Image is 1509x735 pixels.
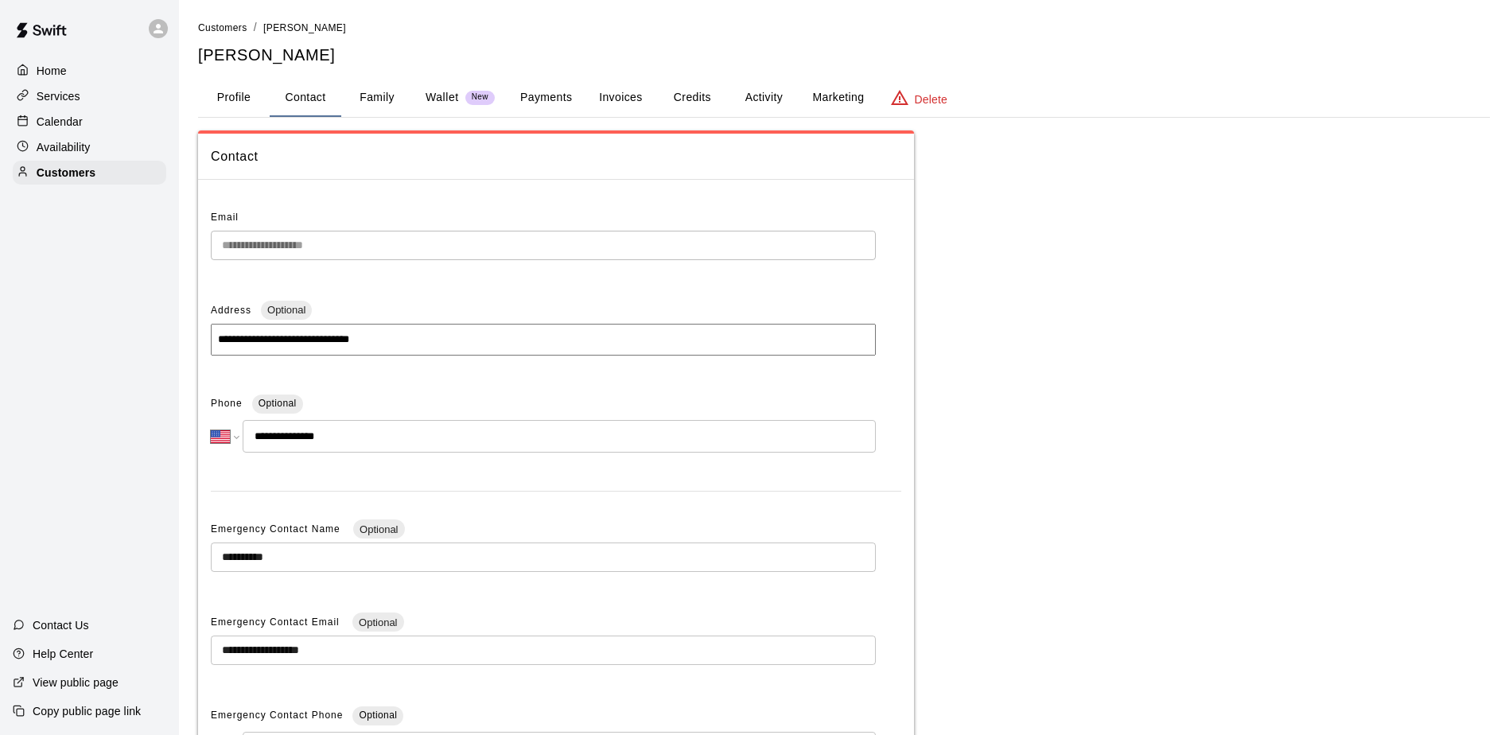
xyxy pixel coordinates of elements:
span: Optional [359,710,397,721]
span: Optional [259,398,297,409]
p: Customers [37,165,95,181]
span: New [465,92,495,103]
p: Copy public page link [33,703,141,719]
button: Family [341,79,413,117]
span: [PERSON_NAME] [263,22,346,33]
div: The email of an existing customer can only be changed by the customer themselves at https://book.... [211,231,876,260]
span: Customers [198,22,247,33]
p: Delete [915,91,947,107]
p: Help Center [33,646,93,662]
div: basic tabs example [198,79,1490,117]
a: Customers [13,161,166,185]
p: View public page [33,675,119,690]
button: Marketing [799,79,877,117]
a: Home [13,59,166,83]
button: Invoices [585,79,656,117]
span: Emergency Contact Phone [211,703,343,729]
span: Emergency Contact Name [211,523,344,535]
h5: [PERSON_NAME] [198,45,1490,66]
li: / [254,19,257,36]
button: Payments [508,79,585,117]
span: Phone [211,391,243,417]
a: Availability [13,135,166,159]
nav: breadcrumb [198,19,1490,37]
a: Services [13,84,166,108]
span: Optional [261,304,312,316]
p: Wallet [426,89,459,106]
span: Optional [353,523,404,535]
span: Contact [211,146,901,167]
button: Contact [270,79,341,117]
span: Optional [352,616,403,628]
span: Email [211,212,239,223]
p: Home [37,63,67,79]
p: Contact Us [33,617,89,633]
p: Availability [37,139,91,155]
span: Address [211,305,251,316]
a: Customers [198,21,247,33]
button: Activity [728,79,799,117]
button: Credits [656,79,728,117]
span: Emergency Contact Email [211,616,343,628]
p: Calendar [37,114,83,130]
button: Profile [198,79,270,117]
a: Calendar [13,110,166,134]
p: Services [37,88,80,104]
